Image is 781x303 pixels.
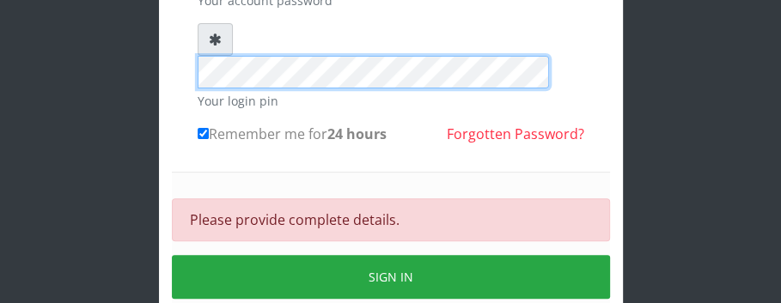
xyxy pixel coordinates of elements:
[447,124,584,143] a: Forgotten Password?
[172,198,610,241] div: Please provide complete details.
[172,255,610,299] button: Sign in
[198,128,209,139] input: Remember me for24 hours
[327,124,387,143] b: 24 hours
[198,92,584,110] small: Your login pin
[198,124,387,144] label: Remember me for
